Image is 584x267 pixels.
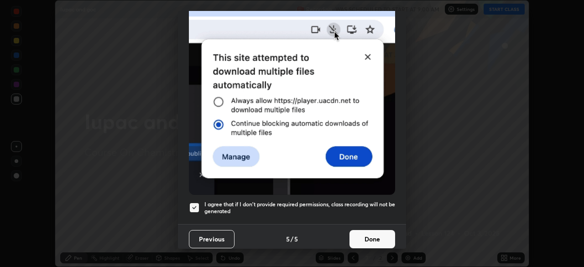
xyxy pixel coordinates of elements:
h4: / [291,234,293,244]
h5: I agree that if I don't provide required permissions, class recording will not be generated [204,201,395,215]
button: Done [349,230,395,248]
h4: 5 [286,234,290,244]
h4: 5 [294,234,298,244]
button: Previous [189,230,235,248]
